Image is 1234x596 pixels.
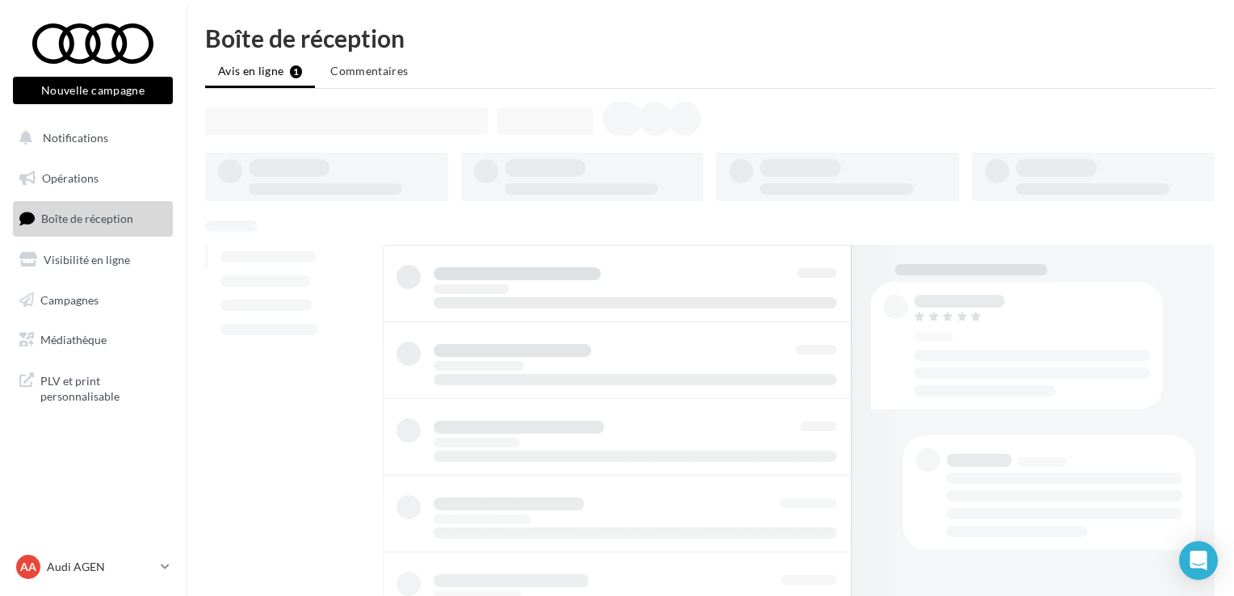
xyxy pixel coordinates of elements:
[10,283,176,317] a: Campagnes
[13,552,173,582] a: AA Audi AGEN
[40,333,107,346] span: Médiathèque
[330,64,408,78] span: Commentaires
[10,363,176,411] a: PLV et print personnalisable
[10,323,176,357] a: Médiathèque
[1179,541,1218,580] div: Open Intercom Messenger
[40,292,99,306] span: Campagnes
[20,559,36,575] span: AA
[47,559,154,575] p: Audi AGEN
[10,243,176,277] a: Visibilité en ligne
[40,370,166,405] span: PLV et print personnalisable
[41,212,133,225] span: Boîte de réception
[10,201,176,236] a: Boîte de réception
[44,253,130,267] span: Visibilité en ligne
[10,162,176,195] a: Opérations
[205,26,1215,50] div: Boîte de réception
[42,171,99,185] span: Opérations
[10,121,170,155] button: Notifications
[43,131,108,145] span: Notifications
[13,77,173,104] button: Nouvelle campagne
